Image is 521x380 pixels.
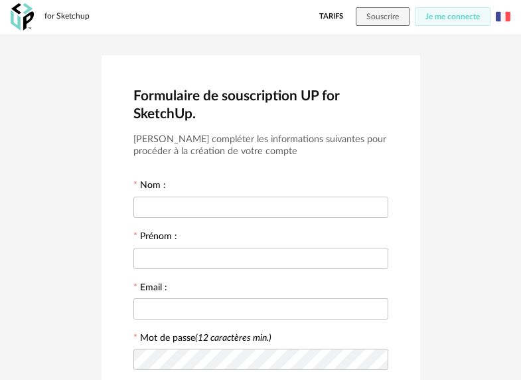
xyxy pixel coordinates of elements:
img: OXP [11,3,34,31]
span: Je me connecte [425,13,480,21]
label: Email : [133,283,167,295]
h3: [PERSON_NAME] compléter les informations suivantes pour procéder à la création de votre compte [133,134,388,158]
img: fr [496,9,510,24]
label: Prénom : [133,232,177,244]
span: Souscrire [366,13,399,21]
label: Mot de passe [140,333,271,343]
div: for Sketchup [44,11,90,22]
button: Je me connecte [415,7,490,26]
i: (12 caractères min.) [195,333,271,343]
h2: Formulaire de souscription UP for SketchUp. [133,87,388,123]
button: Souscrire [356,7,409,26]
a: Tarifs [319,7,343,26]
label: Nom : [133,181,166,193]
